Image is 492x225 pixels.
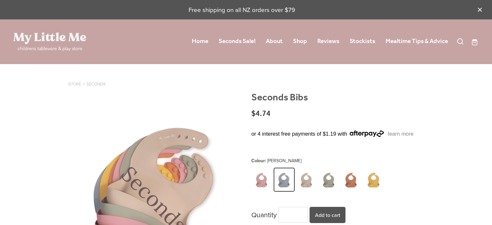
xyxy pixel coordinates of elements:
a: Stockists [350,36,375,47]
a: Seconds Sale! [219,36,256,47]
div: Quantity [251,207,310,222]
a: Mealtime Tips & Advice [386,36,448,47]
a: Reviews [317,36,339,47]
a: Seconds [86,81,106,87]
span: [PERSON_NAME] [267,157,303,164]
p: Free shipping on all NZ orders over $79 [13,6,470,14]
button: Add to cart [310,207,345,223]
span: / [83,82,84,86]
a: Shop [293,36,307,47]
a: My Little Me Ltd homepage [13,32,106,51]
a: About [266,36,283,47]
a: Home [192,36,208,47]
div: or 4 interest free payments of $1.19 with [251,121,424,148]
a: Store [68,81,81,87]
h1: Seconds Bibs [251,92,424,110]
span: Colour: [251,157,267,164]
a: learn more [388,131,413,137]
span: $4.74 [251,107,270,121]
